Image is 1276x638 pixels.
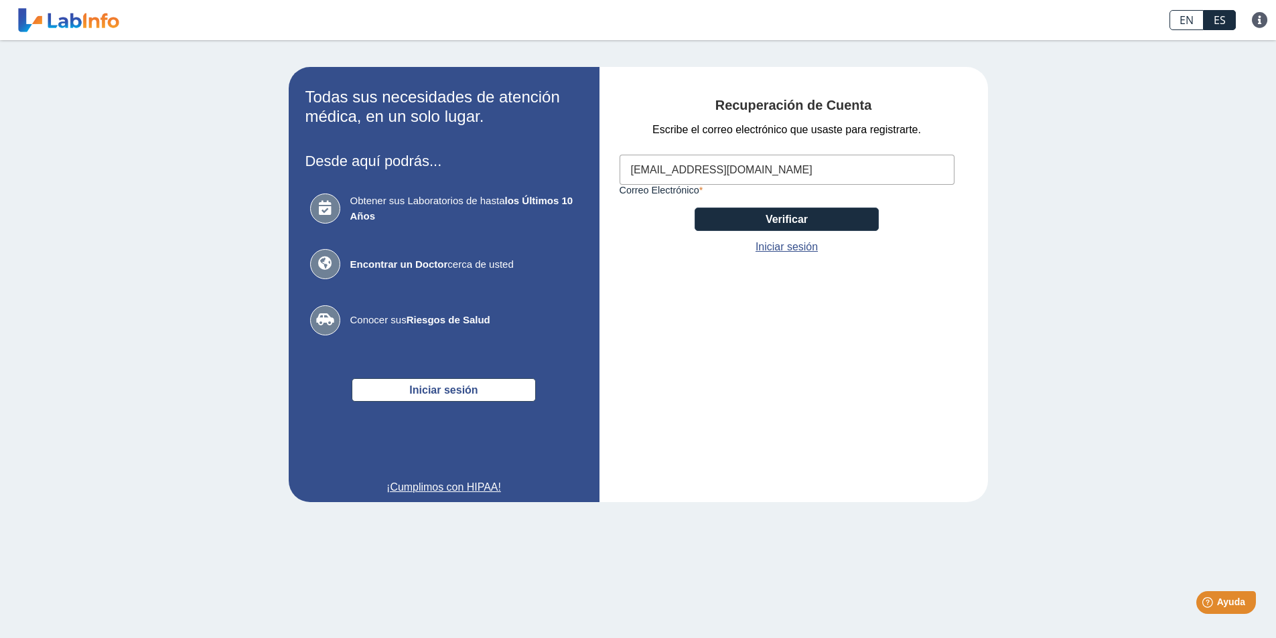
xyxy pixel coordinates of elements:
[652,124,921,135] font: Escribe el correo electrónico que usaste para registrarte.
[715,98,871,112] font: Recuperación de Cuenta
[409,384,478,396] font: Iniciar sesión
[386,481,501,493] font: ¡Cumplimos con HIPAA!
[350,195,573,222] font: los Últimos 10 Años
[1157,586,1261,623] iframe: Lanzador de widgets de ayuda
[695,208,879,231] button: Verificar
[350,195,505,206] font: Obtener sus Laboratorios de hasta
[756,239,818,255] a: Iniciar sesión
[1214,13,1226,27] font: ES
[350,314,407,325] font: Conocer sus
[620,185,699,195] font: Correo Electrónico
[447,258,513,270] font: cerca de usted
[352,378,536,402] button: Iniciar sesión
[766,214,808,225] font: Verificar
[305,88,560,125] font: Todas sus necesidades de atención médica, en un solo lugar.
[407,314,490,325] font: Riesgos de Salud
[350,258,448,270] font: Encontrar un Doctor
[756,241,818,252] font: Iniciar sesión
[305,153,442,169] font: Desde aquí podrás...
[1180,13,1194,27] font: EN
